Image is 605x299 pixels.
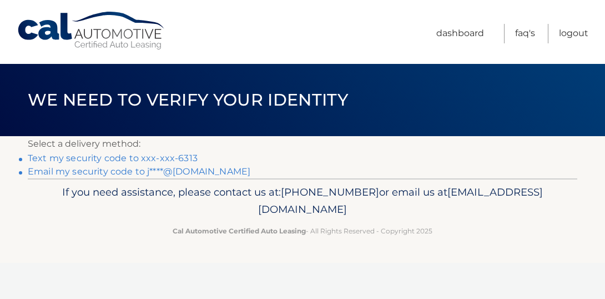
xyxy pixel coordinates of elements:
[28,153,198,163] a: Text my security code to xxx-xxx-6313
[436,24,484,43] a: Dashboard
[28,136,577,152] p: Select a delivery method:
[28,89,348,110] span: We need to verify your identity
[559,24,588,43] a: Logout
[173,227,306,235] strong: Cal Automotive Certified Auto Leasing
[281,186,379,198] span: [PHONE_NUMBER]
[44,183,561,219] p: If you need assistance, please contact us at: or email us at
[515,24,535,43] a: FAQ's
[17,11,167,51] a: Cal Automotive
[28,166,250,177] a: Email my security code to j****@[DOMAIN_NAME]
[44,225,561,237] p: - All Rights Reserved - Copyright 2025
